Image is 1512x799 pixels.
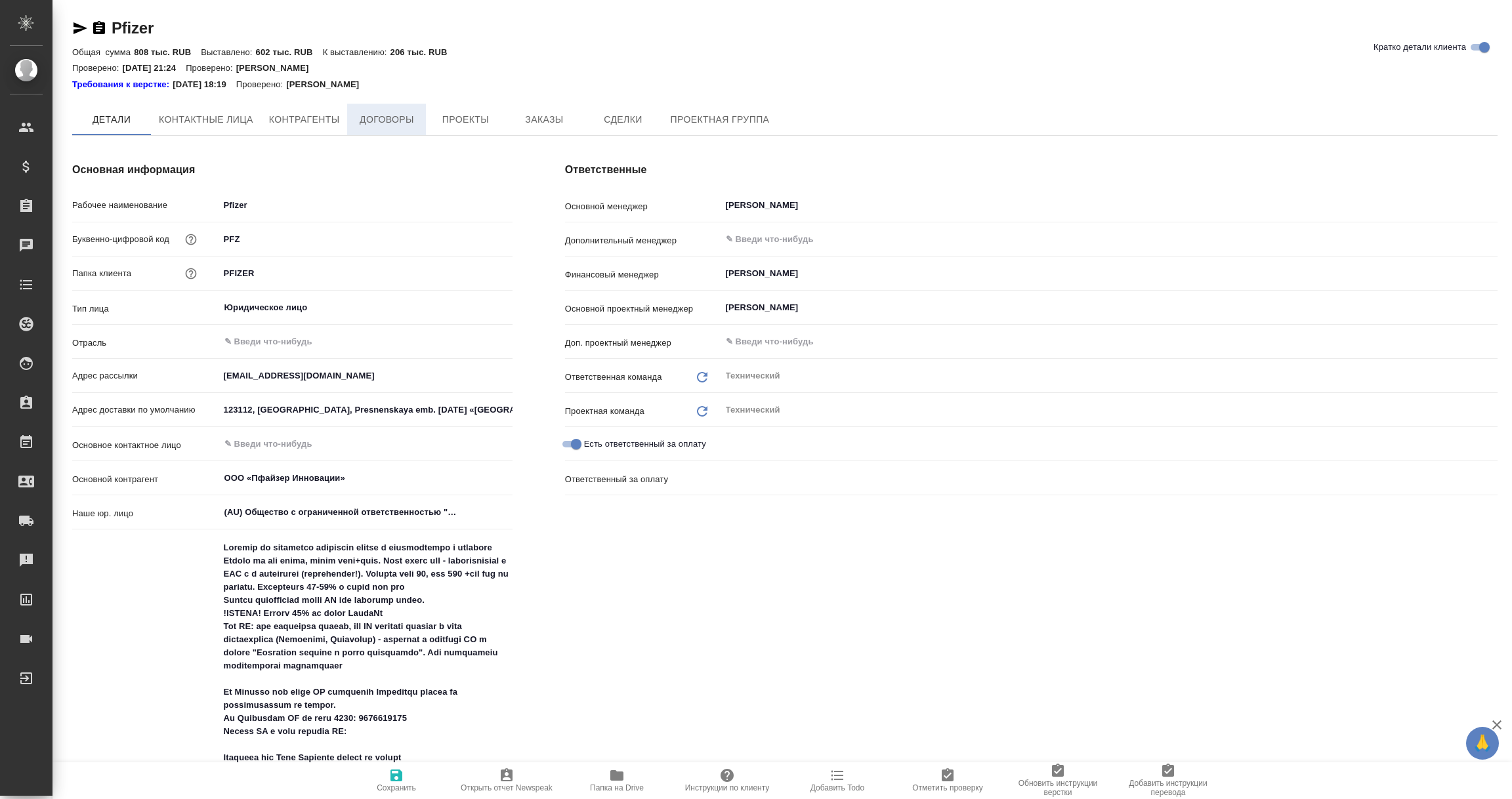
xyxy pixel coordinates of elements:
[1003,762,1113,799] button: Обновить инструкции верстки
[72,233,169,246] p: Буквенно-цифровой код
[72,302,219,316] p: Тип лица
[1374,41,1466,54] span: Кратко детали клиента
[390,47,457,57] p: 206 тыс. RUB
[1490,272,1493,275] button: Open
[72,369,219,382] p: Адрес рассылки
[565,234,721,247] p: Дополнительный менеджер
[724,334,1450,350] input: ✎ Введи что-нибудь
[1490,306,1493,309] button: Open
[513,112,576,128] span: Заказы
[219,230,513,249] input: ✎ Введи что-нибудь
[72,267,131,280] p: Папка клиента
[685,783,770,792] span: Инструкции по клиенту
[1471,729,1494,757] span: 🙏
[451,762,562,799] button: Открыть отчет Newspeak
[72,78,173,91] a: Требования к верстке:
[461,783,553,792] span: Открыть отчет Newspeak
[1490,477,1493,480] button: Open
[286,78,369,91] p: [PERSON_NAME]
[782,762,892,799] button: Добавить Todo
[562,762,672,799] button: Папка на Drive
[269,112,340,128] span: Контрагенты
[186,63,236,73] p: Проверено:
[505,511,508,514] button: Open
[591,112,654,128] span: Сделки
[159,112,253,128] span: Контактные лица
[1113,762,1223,799] button: Добавить инструкции перевода
[590,783,644,792] span: Папка на Drive
[72,47,134,57] p: Общая сумма
[912,783,982,792] span: Отметить проверку
[1490,204,1493,207] button: Open
[565,371,662,384] p: Ответственная команда
[565,200,721,213] p: Основной менеджер
[1011,779,1105,797] span: Обновить инструкции верстки
[565,162,1498,178] h4: Ответственные
[1466,727,1499,760] button: 🙏
[1490,238,1493,241] button: Open
[724,232,1450,247] input: ✎ Введи что-нибудь
[72,473,219,486] p: Основной контрагент
[323,47,390,57] p: К выставлению:
[72,20,88,36] button: Скопировать ссылку для ЯМессенджера
[236,78,287,91] p: Проверено:
[223,334,465,350] input: ✎ Введи что-нибудь
[505,477,508,480] button: Open
[672,762,782,799] button: Инструкции по клиенту
[72,63,123,73] p: Проверено:
[182,231,199,248] button: Нужен для формирования номера заказа/сделки
[219,264,513,283] input: ✎ Введи что-нибудь
[341,762,451,799] button: Сохранить
[72,439,219,452] p: Основное контактное лицо
[72,507,219,520] p: Наше юр. лицо
[123,63,186,73] p: [DATE] 21:24
[72,403,219,417] p: Адрес доставки по умолчанию
[182,265,199,282] button: Название для папки на drive. Если его не заполнить, мы не сможем создать папку для клиента
[810,783,864,792] span: Добавить Todo
[223,436,465,452] input: ✎ Введи что-нибудь
[565,302,721,316] p: Основной проектный менеджер
[565,268,721,281] p: Финансовый менеджер
[219,366,513,385] input: ✎ Введи что-нибудь
[134,47,201,57] p: 808 тыс. RUB
[72,199,219,212] p: Рабочее наименование
[565,337,721,350] p: Доп. проектный менеджер
[1490,340,1493,343] button: Open
[584,438,706,451] span: Есть ответственный за оплату
[377,783,416,792] span: Сохранить
[173,78,236,91] p: [DATE] 18:19
[505,340,508,343] button: Open
[72,162,513,178] h4: Основная информация
[201,47,255,57] p: Выставлено:
[505,306,508,309] button: Open
[670,112,769,128] span: Проектная группа
[72,78,173,91] div: Нажми, чтобы открыть папку с инструкцией
[505,443,508,445] button: Open
[355,112,418,128] span: Договоры
[91,20,107,36] button: Скопировать ссылку
[112,19,154,37] a: Pfizer
[1121,779,1215,797] span: Добавить инструкции перевода
[434,112,497,128] span: Проекты
[565,405,644,418] p: Проектная команда
[80,112,143,128] span: Детали
[256,47,323,57] p: 602 тыс. RUB
[892,762,1003,799] button: Отметить проверку
[565,473,668,486] p: Ответственный за оплату
[236,63,319,73] p: [PERSON_NAME]
[219,400,513,419] input: ✎ Введи что-нибудь
[219,195,513,215] input: ✎ Введи что-нибудь
[72,337,219,350] p: Отрасль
